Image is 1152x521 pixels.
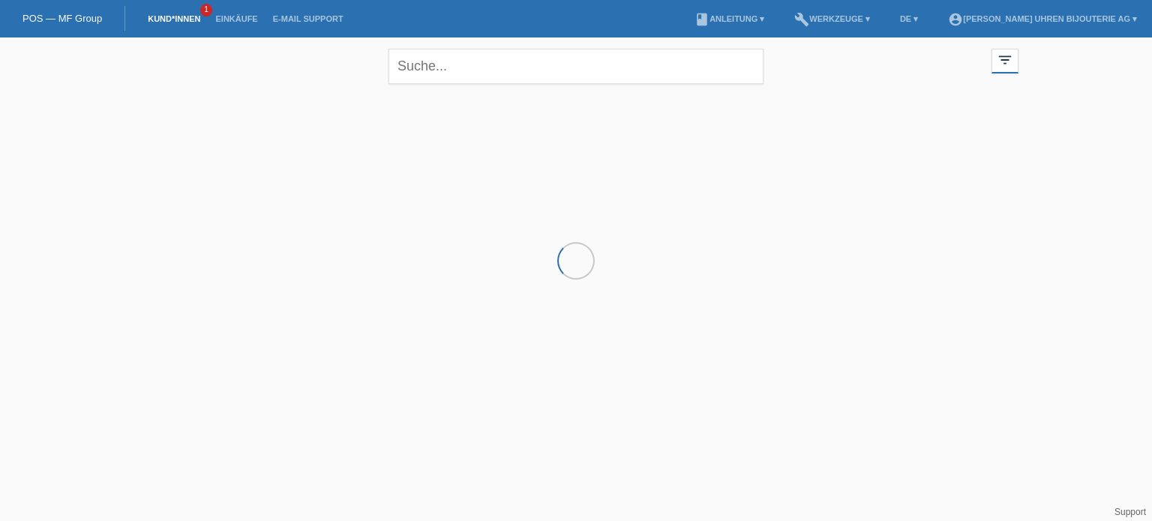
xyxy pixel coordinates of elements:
i: book [694,12,709,27]
a: E-Mail Support [265,14,351,23]
a: buildWerkzeuge ▾ [787,14,877,23]
i: build [794,12,809,27]
a: bookAnleitung ▾ [687,14,772,23]
input: Suche... [388,49,763,84]
span: 1 [200,4,212,16]
i: account_circle [948,12,963,27]
a: Einkäufe [208,14,265,23]
i: filter_list [997,52,1013,68]
a: Support [1114,507,1146,517]
a: POS — MF Group [22,13,102,24]
a: DE ▾ [892,14,925,23]
a: Kund*innen [140,14,208,23]
a: account_circle[PERSON_NAME] Uhren Bijouterie AG ▾ [940,14,1144,23]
